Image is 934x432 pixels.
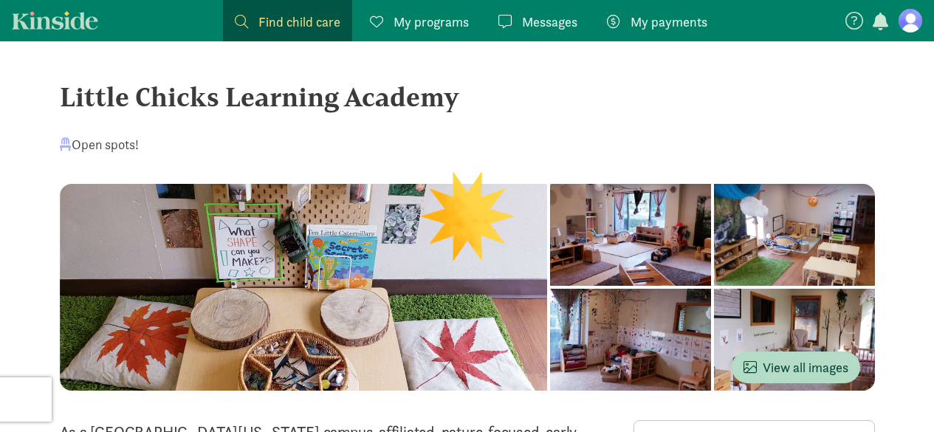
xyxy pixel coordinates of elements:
[12,11,98,30] a: Kinside
[631,12,707,32] span: My payments
[60,134,139,154] div: Open spots!
[60,77,875,117] div: Little Chicks Learning Academy
[258,12,340,32] span: Find child care
[732,352,860,383] button: View all images
[394,12,469,32] span: My programs
[522,12,577,32] span: Messages
[744,357,848,377] span: View all images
